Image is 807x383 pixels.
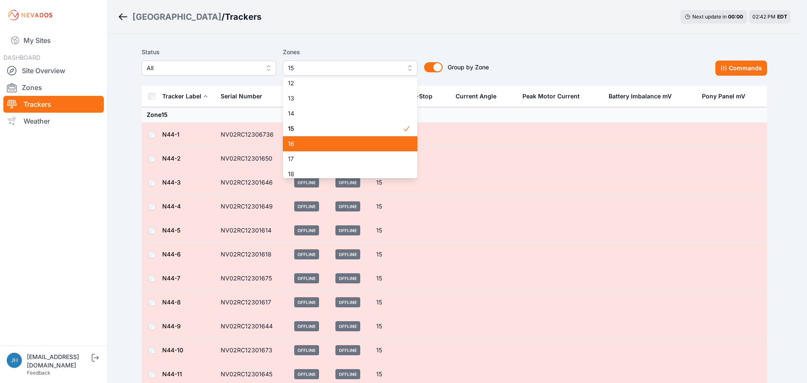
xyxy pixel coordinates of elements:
[288,94,402,103] span: 13
[288,63,401,73] span: 15
[283,61,417,76] button: 15
[288,170,402,178] span: 18
[288,109,402,118] span: 14
[288,155,402,163] span: 17
[288,124,402,133] span: 15
[283,77,417,178] div: 15
[288,140,402,148] span: 16
[288,79,402,87] span: 12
